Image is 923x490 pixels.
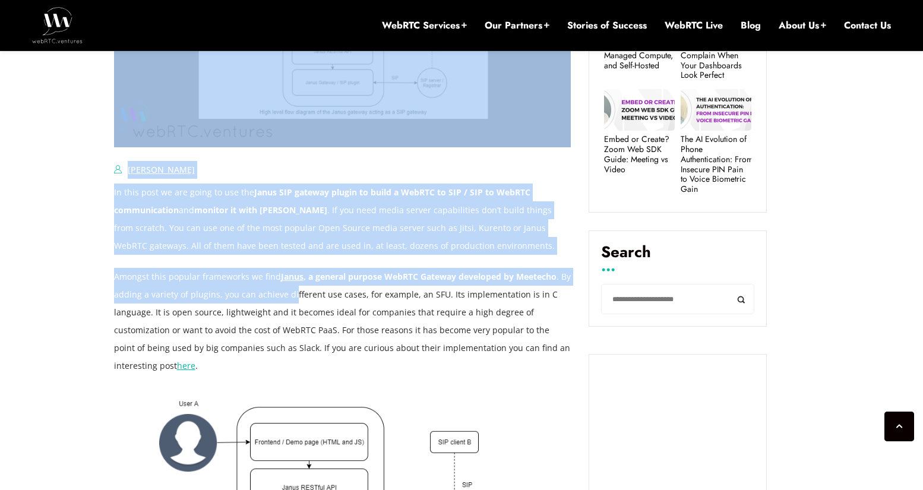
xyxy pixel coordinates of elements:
strong: , a general purpose WebRTC Gateway developed by Meetecho [304,271,557,282]
a: About Us [779,19,826,32]
a: Blog [741,19,761,32]
span: Amongst this popular frameworks we find [114,271,281,282]
span: . [195,360,198,371]
strong: Janus SIP gateway plugin to build a WebRTC to SIP / SIP to WebRTC communication [114,186,530,216]
a: The AI Evolution of Phone Authentication: From Insecure PIN Pain to Voice Biometric Gain [681,134,751,194]
a: The WebRTC Monitoring Gap: Why Users Complain When Your Dashboards Look Perfect [681,20,751,80]
a: [PERSON_NAME] [128,164,195,175]
label: Search [601,243,754,270]
strong: monitor it with [PERSON_NAME] [194,204,327,216]
a: WebRTC Services [382,19,467,32]
a: Our Partners [485,19,549,32]
a: here [177,360,195,371]
a: Embed or Create? Zoom Web SDK Guide: Meeting vs Video [604,134,675,174]
a: Contact Us [844,19,891,32]
span: . By adding a variety of plugins, you can achieve different use cases, for example, an SFU. Its i... [114,271,571,371]
span: In this post we are going to use the and . If you need media server capabilities don’t build thin... [114,186,555,251]
img: WebRTC.ventures [32,7,83,43]
button: Search [728,284,754,314]
a: WebRTC Live [665,19,723,32]
a: 3 Ways to Deploy Voice AI Agents: Managed Services, Managed Compute, and Self-Hosted [604,20,675,70]
a: Janus [281,271,304,282]
a: Stories of Success [567,19,647,32]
